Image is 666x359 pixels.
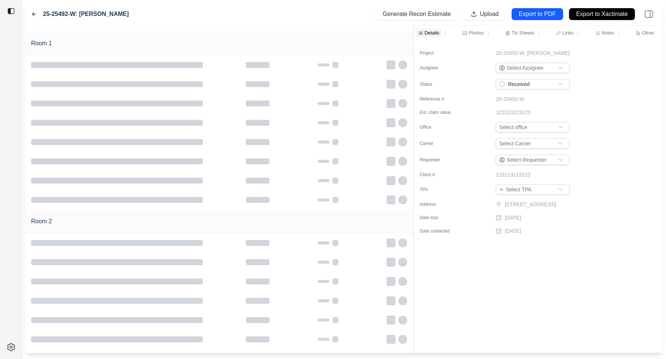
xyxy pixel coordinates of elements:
img: toggle sidebar [7,7,15,15]
button: Generate Recon Estimate [376,8,458,20]
label: 25-25492-W: [PERSON_NAME] [43,10,129,19]
p: Upload [480,10,499,19]
button: Export to Xactimate [569,8,635,20]
button: Upload [464,8,506,20]
p: Export to PDF [519,10,556,19]
p: Generate Recon Estimate [383,10,451,19]
img: right-panel.svg [641,6,657,22]
button: Export to PDF [512,8,563,20]
p: Export to Xactimate [576,10,628,19]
